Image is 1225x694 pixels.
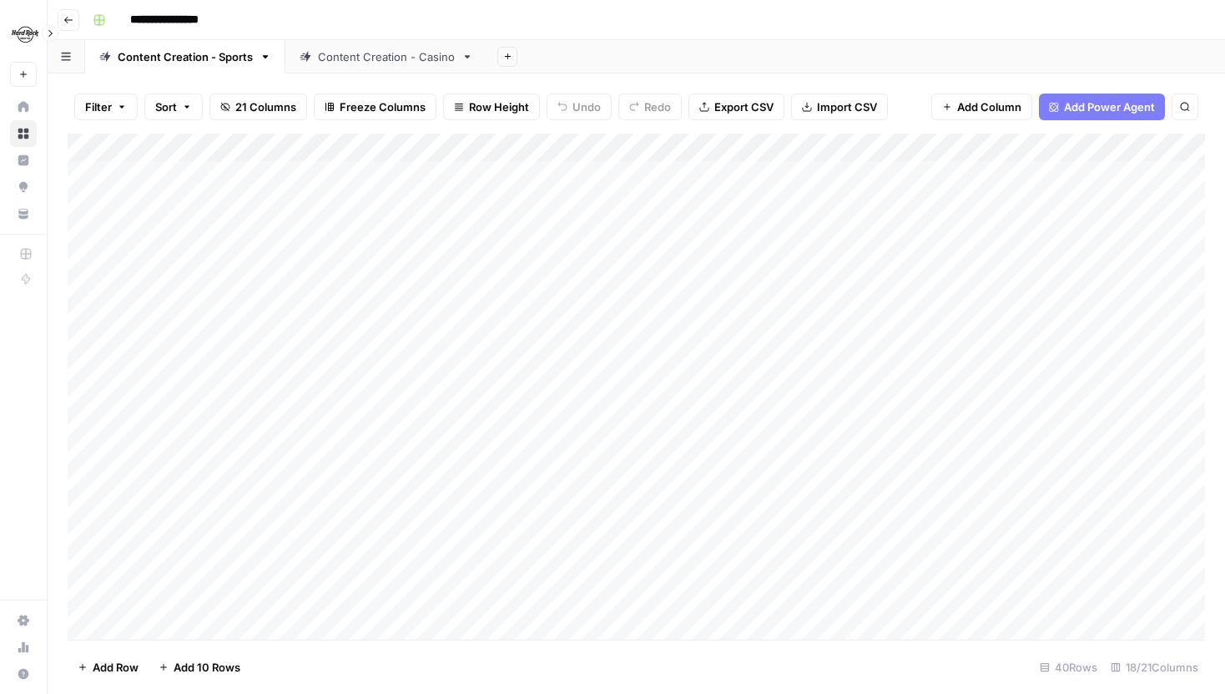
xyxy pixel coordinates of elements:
[714,99,774,115] span: Export CSV
[10,634,37,661] a: Usage
[149,654,250,681] button: Add 10 Rows
[118,48,253,65] div: Content Creation - Sports
[547,94,612,120] button: Undo
[644,99,671,115] span: Redo
[174,659,240,676] span: Add 10 Rows
[318,48,455,65] div: Content Creation - Casino
[931,94,1032,120] button: Add Column
[791,94,888,120] button: Import CSV
[1064,99,1155,115] span: Add Power Agent
[10,13,37,55] button: Workspace: Hard Rock Digital
[93,659,139,676] span: Add Row
[572,99,601,115] span: Undo
[1104,654,1205,681] div: 18/21 Columns
[74,94,138,120] button: Filter
[85,99,112,115] span: Filter
[1039,94,1165,120] button: Add Power Agent
[10,19,40,49] img: Hard Rock Digital Logo
[1033,654,1104,681] div: 40 Rows
[817,99,877,115] span: Import CSV
[285,40,487,73] a: Content Creation - Casino
[68,654,149,681] button: Add Row
[957,99,1021,115] span: Add Column
[10,94,37,120] a: Home
[85,40,285,73] a: Content Creation - Sports
[340,99,426,115] span: Freeze Columns
[10,120,37,147] a: Browse
[155,99,177,115] span: Sort
[144,94,203,120] button: Sort
[10,174,37,200] a: Opportunities
[10,661,37,687] button: Help + Support
[10,607,37,634] a: Settings
[688,94,784,120] button: Export CSV
[10,200,37,227] a: Your Data
[618,94,682,120] button: Redo
[443,94,540,120] button: Row Height
[469,99,529,115] span: Row Height
[209,94,307,120] button: 21 Columns
[235,99,296,115] span: 21 Columns
[10,147,37,174] a: Insights
[314,94,436,120] button: Freeze Columns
